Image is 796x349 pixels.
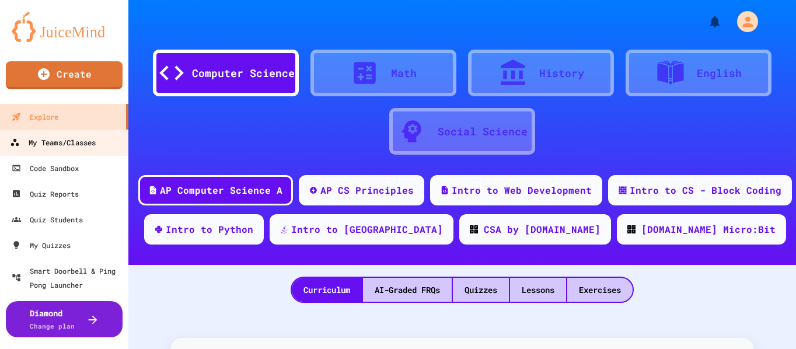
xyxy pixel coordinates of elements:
[438,124,528,139] div: Social Science
[12,187,79,201] div: Quiz Reports
[697,65,742,81] div: English
[539,65,584,81] div: History
[292,278,362,302] div: Curriculum
[291,222,443,236] div: Intro to [GEOGRAPHIC_DATA]
[452,183,592,197] div: Intro to Web Development
[6,61,123,89] a: Create
[510,278,566,302] div: Lessons
[567,278,633,302] div: Exercises
[453,278,509,302] div: Quizzes
[10,135,96,150] div: My Teams/Classes
[6,301,123,337] button: DiamondChange plan
[725,8,761,35] div: My Account
[484,222,601,236] div: CSA by [DOMAIN_NAME]
[12,110,58,124] div: Explore
[30,307,75,331] div: Diamond
[192,65,295,81] div: Computer Science
[30,322,75,330] span: Change plan
[12,238,71,252] div: My Quizzes
[363,278,452,302] div: AI-Graded FRQs
[12,264,124,292] div: Smart Doorbell & Ping Pong Launcher
[320,183,414,197] div: AP CS Principles
[166,222,253,236] div: Intro to Python
[12,212,83,226] div: Quiz Students
[630,183,781,197] div: Intro to CS - Block Coding
[641,222,776,236] div: [DOMAIN_NAME] Micro:Bit
[686,12,725,32] div: My Notifications
[12,161,79,175] div: Code Sandbox
[160,183,282,197] div: AP Computer Science A
[627,225,636,233] img: CODE_logo_RGB.png
[12,12,117,42] img: logo-orange.svg
[391,65,417,81] div: Math
[470,225,478,233] img: CODE_logo_RGB.png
